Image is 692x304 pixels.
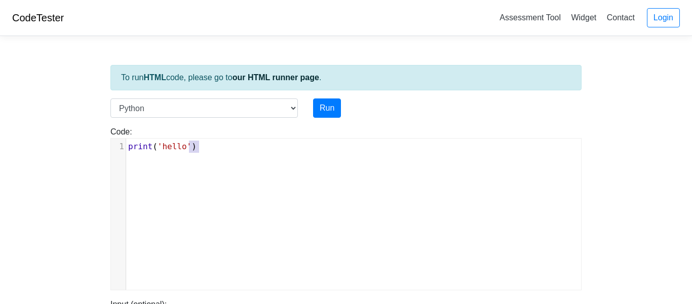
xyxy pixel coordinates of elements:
div: To run code, please go to . [110,65,582,90]
strong: HTML [143,73,166,82]
span: 'hello' [158,142,191,151]
div: Code: [103,126,589,290]
a: Assessment Tool [495,9,565,26]
div: 1 [111,141,126,153]
span: ( ) [128,142,197,151]
a: CodeTester [12,12,64,23]
a: Login [647,8,680,27]
button: Run [313,98,341,118]
a: Widget [567,9,600,26]
a: our HTML runner page [233,73,319,82]
a: Contact [603,9,639,26]
span: print [128,142,152,151]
